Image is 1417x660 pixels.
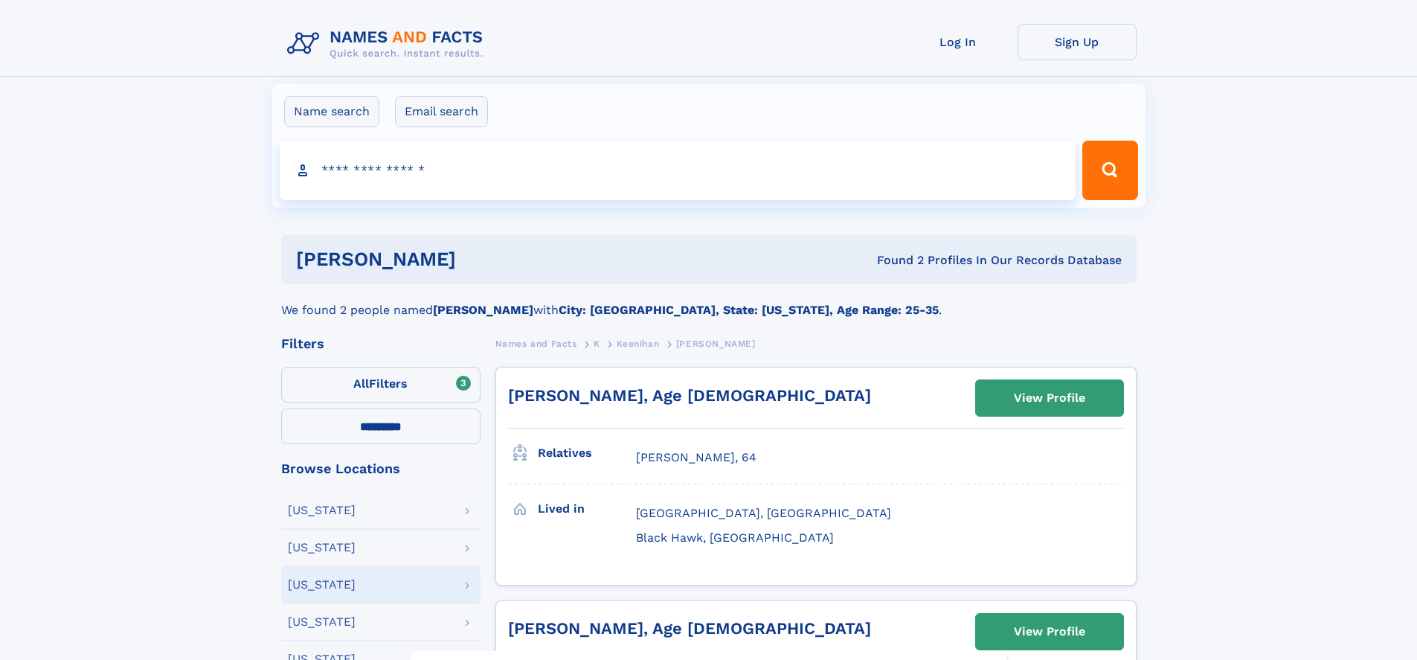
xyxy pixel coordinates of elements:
[617,334,659,353] a: Keenihan
[508,619,871,638] a: [PERSON_NAME], Age [DEMOGRAPHIC_DATA]
[433,303,533,317] b: [PERSON_NAME]
[538,440,636,466] h3: Relatives
[353,377,369,391] span: All
[676,339,756,349] span: [PERSON_NAME]
[281,24,495,64] img: Logo Names and Facts
[495,334,577,353] a: Names and Facts
[281,367,481,403] label: Filters
[508,386,871,405] a: [PERSON_NAME], Age [DEMOGRAPHIC_DATA]
[281,283,1137,319] div: We found 2 people named with .
[281,337,481,350] div: Filters
[1014,615,1085,649] div: View Profile
[1082,141,1137,200] button: Search Button
[1014,381,1085,415] div: View Profile
[288,542,356,554] div: [US_STATE]
[288,616,356,628] div: [US_STATE]
[636,449,756,466] a: [PERSON_NAME], 64
[1018,24,1137,60] a: Sign Up
[594,339,600,349] span: K
[559,303,939,317] b: City: [GEOGRAPHIC_DATA], State: [US_STATE], Age Range: 25-35
[284,96,379,127] label: Name search
[976,614,1123,650] a: View Profile
[538,496,636,522] h3: Lived in
[281,462,481,475] div: Browse Locations
[617,339,659,349] span: Keenihan
[395,96,488,127] label: Email search
[636,531,834,545] span: Black Hawk, [GEOGRAPHIC_DATA]
[976,380,1123,416] a: View Profile
[288,504,356,516] div: [US_STATE]
[636,506,891,520] span: [GEOGRAPHIC_DATA], [GEOGRAPHIC_DATA]
[288,579,356,591] div: [US_STATE]
[296,250,666,269] h1: [PERSON_NAME]
[899,24,1018,60] a: Log In
[594,334,600,353] a: K
[280,141,1076,200] input: search input
[666,252,1122,269] div: Found 2 Profiles In Our Records Database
